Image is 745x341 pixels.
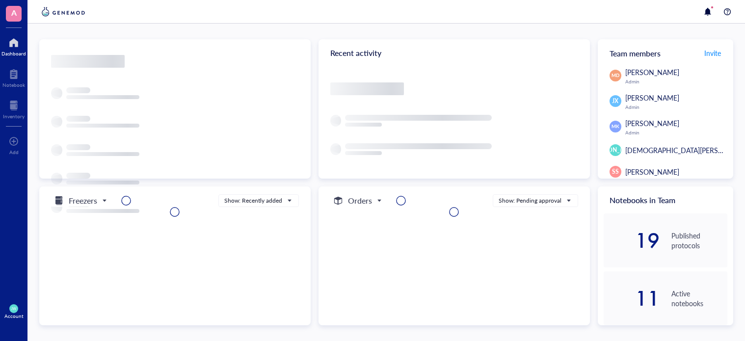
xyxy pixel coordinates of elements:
[224,196,282,205] div: Show: Recently added
[604,290,660,306] div: 11
[625,93,679,103] span: [PERSON_NAME]
[9,149,19,155] div: Add
[625,118,679,128] span: [PERSON_NAME]
[1,35,26,56] a: Dashboard
[598,39,733,67] div: Team members
[11,6,17,19] span: A
[2,66,25,88] a: Notebook
[39,6,87,18] img: genemod-logo
[348,195,372,207] h5: Orders
[704,45,721,61] button: Invite
[612,167,619,176] span: SS
[612,72,619,79] span: MD
[3,98,25,119] a: Inventory
[671,231,727,250] div: Published protocols
[4,313,24,319] div: Account
[499,196,561,205] div: Show: Pending approval
[625,130,727,135] div: Admin
[2,82,25,88] div: Notebook
[625,79,727,84] div: Admin
[625,67,679,77] span: [PERSON_NAME]
[671,289,727,308] div: Active notebooks
[604,233,660,248] div: 19
[1,51,26,56] div: Dashboard
[319,39,590,67] div: Recent activity
[612,97,618,105] span: JX
[3,113,25,119] div: Inventory
[598,186,733,214] div: Notebooks in Team
[11,307,16,311] span: JW
[625,104,727,110] div: Admin
[69,195,97,207] h5: Freezers
[625,167,679,177] span: [PERSON_NAME]
[591,146,639,155] span: [PERSON_NAME]
[612,123,619,130] span: MK
[704,48,721,58] span: Invite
